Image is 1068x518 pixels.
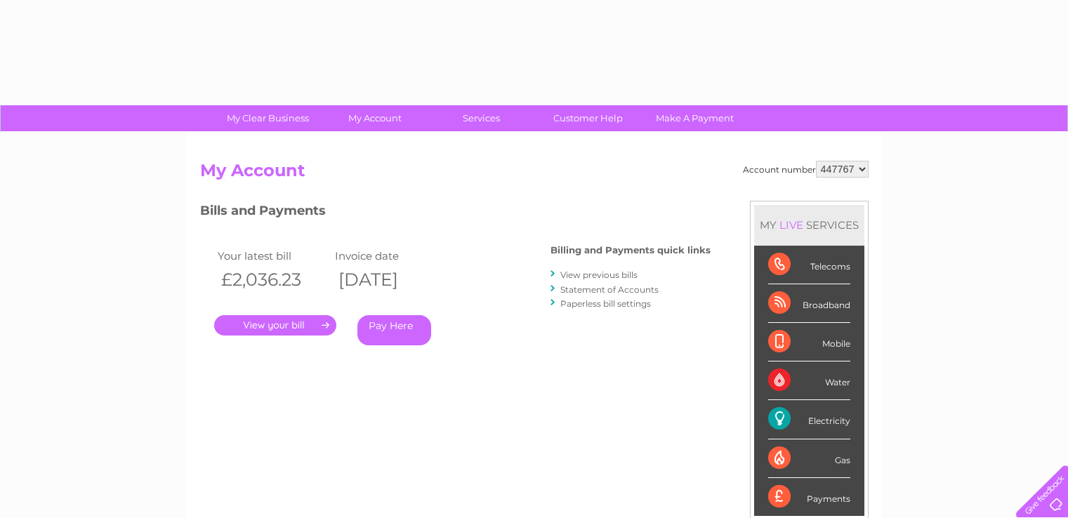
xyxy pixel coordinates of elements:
[357,315,431,345] a: Pay Here
[743,161,869,178] div: Account number
[560,270,638,280] a: View previous bills
[210,105,326,131] a: My Clear Business
[530,105,646,131] a: Customer Help
[331,265,449,294] th: [DATE]
[200,161,869,187] h2: My Account
[214,265,332,294] th: £2,036.23
[214,315,336,336] a: .
[317,105,433,131] a: My Account
[637,105,753,131] a: Make A Payment
[560,298,651,309] a: Paperless bill settings
[768,323,850,361] div: Mobile
[768,246,850,284] div: Telecoms
[214,246,332,265] td: Your latest bill
[331,246,449,265] td: Invoice date
[768,284,850,323] div: Broadband
[768,361,850,400] div: Water
[768,400,850,439] div: Electricity
[423,105,539,131] a: Services
[560,284,659,295] a: Statement of Accounts
[754,205,864,245] div: MY SERVICES
[777,218,806,232] div: LIVE
[768,439,850,478] div: Gas
[551,245,711,255] h4: Billing and Payments quick links
[768,478,850,516] div: Payments
[200,201,711,225] h3: Bills and Payments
